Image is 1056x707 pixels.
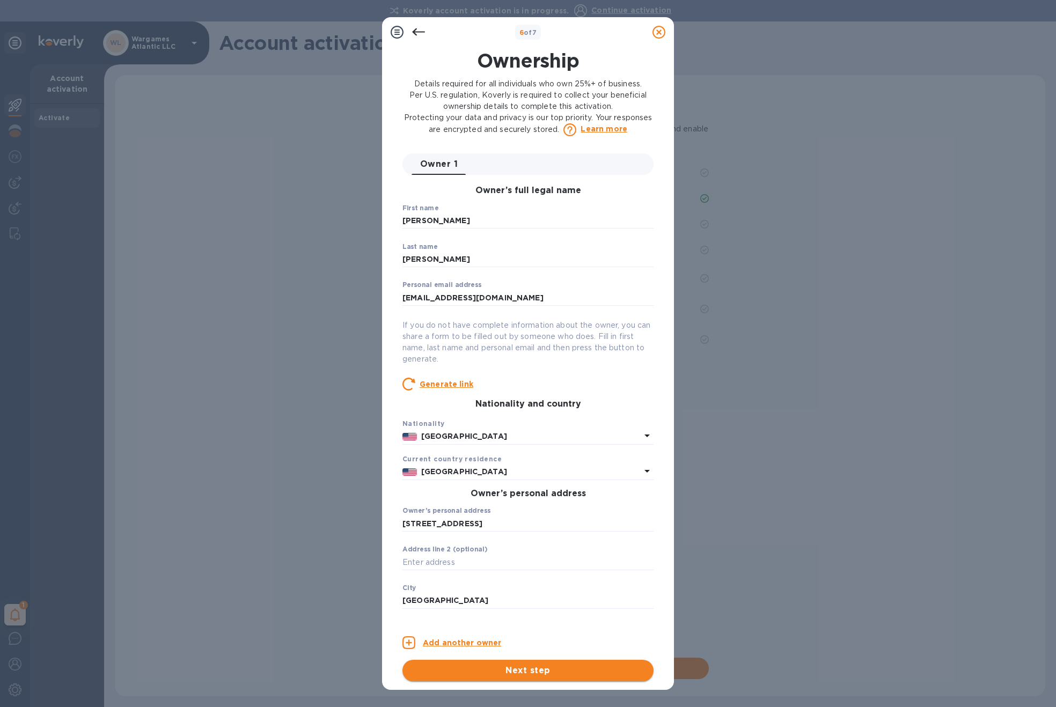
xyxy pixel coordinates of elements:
b: of 7 [519,28,537,36]
b: Nationality [402,419,444,428]
span: Next step [411,664,645,677]
input: Enter personal email address [402,290,654,306]
span: Owner 1 [420,157,458,172]
span: 6 [519,28,524,36]
label: Last name [402,244,438,250]
input: Enter last name [402,252,654,268]
a: Learn more [581,123,627,134]
label: First name [402,205,438,211]
label: Owner’s personal address [402,508,490,514]
b: [GEOGRAPHIC_DATA] [421,467,507,476]
img: US [402,468,417,476]
u: Generate link [420,380,473,388]
input: Enter first name [402,213,654,229]
input: Enter address [402,515,654,532]
b: Current country residence [402,455,502,463]
label: Address line 2 (optional) [402,547,487,553]
h3: Nationality and country [402,399,654,409]
h1: Ownership [477,47,579,74]
p: If you do not have complete information about the owner, you can share a form to be filled out by... [402,320,654,365]
label: City [402,585,416,592]
button: Add another owner [402,636,501,649]
label: Personal email address [402,282,481,289]
h3: Owner’s full legal name [402,186,654,196]
b: [GEOGRAPHIC_DATA] [421,432,507,440]
h3: Owner’s personal address [402,489,654,499]
input: Enter address [402,554,654,570]
p: Add another owner [423,637,501,649]
input: Enter city [402,593,654,609]
p: Details required for all individuals who own 25%+ of business. Per U.S. regulation, Koverly is re... [402,78,654,136]
button: Next step [402,660,654,681]
img: US [402,433,417,440]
